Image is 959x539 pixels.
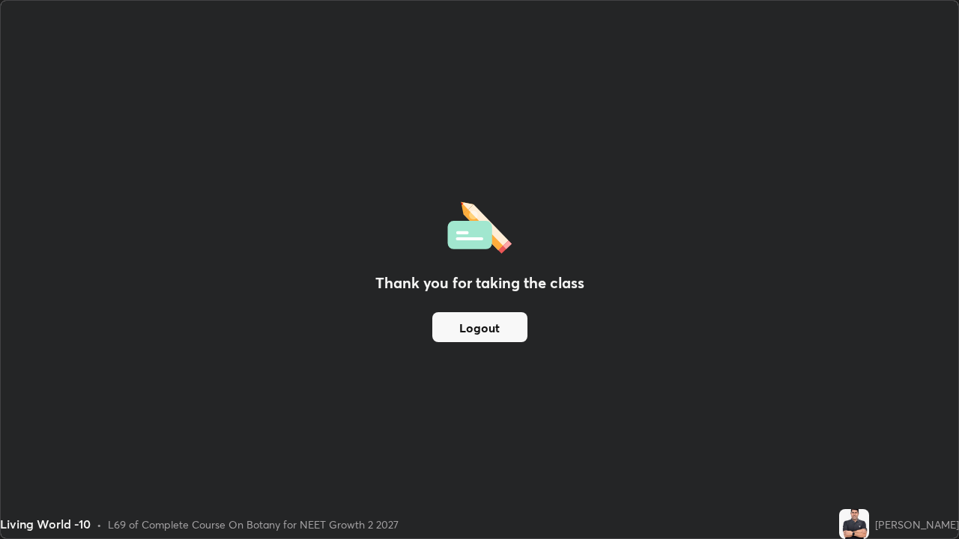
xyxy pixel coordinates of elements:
h2: Thank you for taking the class [375,272,584,294]
div: • [97,517,102,532]
div: [PERSON_NAME] [875,517,959,532]
img: 364720b0a7814bb496f4b8cab5382653.jpg [839,509,869,539]
button: Logout [432,312,527,342]
img: offlineFeedback.1438e8b3.svg [447,197,512,254]
div: L69 of Complete Course On Botany for NEET Growth 2 2027 [108,517,399,532]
